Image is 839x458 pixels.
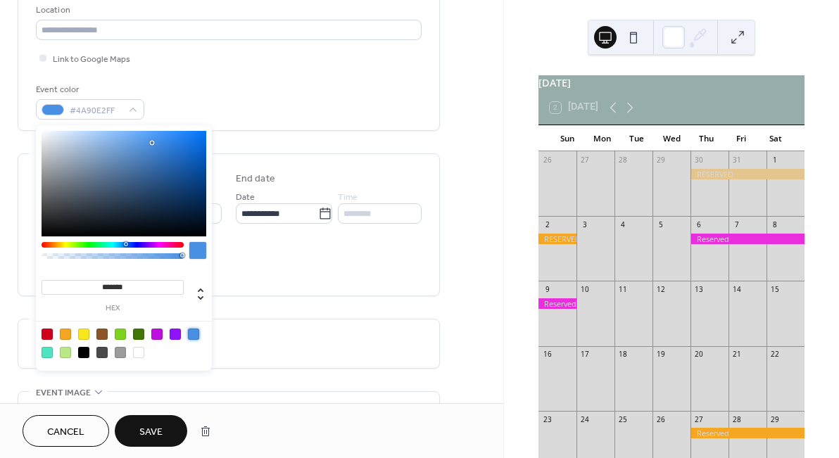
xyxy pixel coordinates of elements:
[60,329,71,340] div: #F5A623
[78,347,89,358] div: #000000
[133,329,144,340] div: #417505
[657,350,667,360] div: 19
[543,220,553,230] div: 2
[338,190,358,205] span: Time
[115,347,126,358] div: #9B9B9B
[619,350,629,360] div: 18
[619,155,629,165] div: 28
[689,125,724,152] div: Thu
[60,347,71,358] div: #B8E986
[543,414,553,424] div: 23
[619,414,629,424] div: 25
[133,347,144,358] div: #FFFFFF
[694,285,704,295] div: 13
[694,414,704,424] div: 27
[657,155,667,165] div: 29
[23,415,109,447] button: Cancel
[115,329,126,340] div: #7ED321
[770,350,780,360] div: 22
[732,220,742,230] div: 7
[78,329,89,340] div: #F8E71C
[581,155,591,165] div: 27
[770,155,780,165] div: 1
[42,329,53,340] div: #D0021B
[732,414,742,424] div: 28
[42,347,53,358] div: #50E3C2
[42,305,184,312] label: hex
[619,285,629,295] div: 11
[36,386,91,400] span: Event image
[47,425,84,440] span: Cancel
[724,125,758,152] div: Fri
[770,220,780,230] div: 8
[139,425,163,440] span: Save
[732,350,742,360] div: 21
[115,415,187,447] button: Save
[759,125,793,152] div: Sat
[543,155,553,165] div: 26
[654,125,688,152] div: Wed
[96,329,108,340] div: #8B572A
[151,329,163,340] div: #BD10E0
[694,155,704,165] div: 30
[170,329,181,340] div: #9013FE
[581,220,591,230] div: 3
[581,414,591,424] div: 24
[657,414,667,424] div: 26
[694,220,704,230] div: 6
[690,234,805,244] div: Reserved
[36,82,141,97] div: Event color
[770,414,780,424] div: 29
[732,155,742,165] div: 31
[36,3,419,18] div: Location
[619,125,654,152] div: Tue
[690,428,805,438] div: Reserved
[543,350,553,360] div: 16
[657,220,667,230] div: 5
[550,125,584,152] div: Sun
[690,169,805,179] div: RESERVED
[619,220,629,230] div: 4
[732,285,742,295] div: 14
[657,285,667,295] div: 12
[694,350,704,360] div: 20
[585,125,619,152] div: Mon
[770,285,780,295] div: 15
[538,234,576,244] div: RESERVED
[543,285,553,295] div: 9
[581,350,591,360] div: 17
[70,103,122,118] span: #4A90E2FF
[538,75,805,91] div: [DATE]
[96,347,108,358] div: #4A4A4A
[538,298,576,309] div: Reserved
[53,52,130,67] span: Link to Google Maps
[236,190,255,205] span: Date
[581,285,591,295] div: 10
[236,172,275,186] div: End date
[188,329,199,340] div: #4A90E2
